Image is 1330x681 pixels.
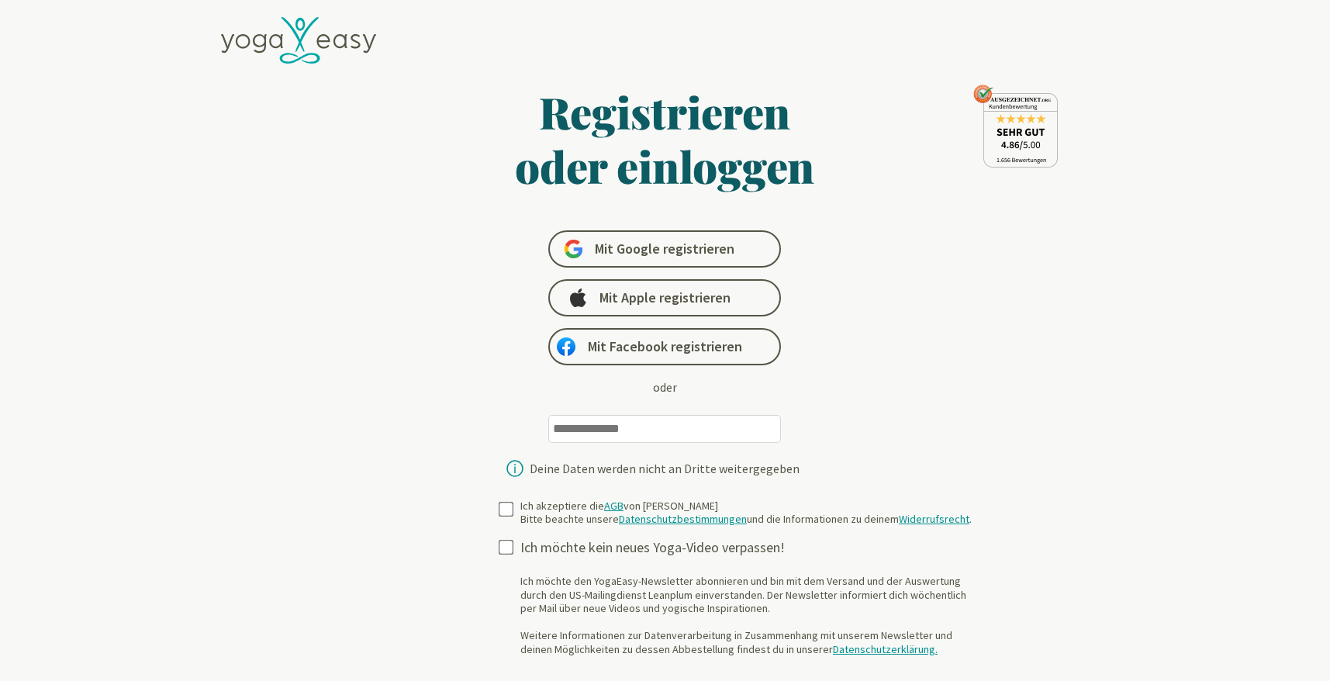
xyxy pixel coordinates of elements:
a: AGB [604,499,624,513]
a: Datenschutzerklärung. [833,642,938,656]
div: Deine Daten werden nicht an Dritte weitergegeben [530,462,800,475]
div: Ich möchte kein neues Yoga-Video verpassen! [520,539,984,557]
a: Mit Google registrieren [548,230,781,268]
img: ausgezeichnet_seal.png [973,85,1058,168]
div: oder [653,378,677,396]
span: Mit Apple registrieren [599,289,731,307]
a: Widerrufsrecht [899,512,969,526]
span: Mit Google registrieren [595,240,734,258]
a: Datenschutzbestimmungen [619,512,747,526]
div: Ich akzeptiere die von [PERSON_NAME] Bitte beachte unsere und die Informationen zu deinem . [520,500,972,527]
div: Ich möchte den YogaEasy-Newsletter abonnieren und bin mit dem Versand und der Auswertung durch de... [520,575,984,656]
span: Mit Facebook registrieren [588,337,742,356]
a: Mit Apple registrieren [548,279,781,316]
a: Mit Facebook registrieren [548,328,781,365]
h1: Registrieren oder einloggen [365,85,966,193]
